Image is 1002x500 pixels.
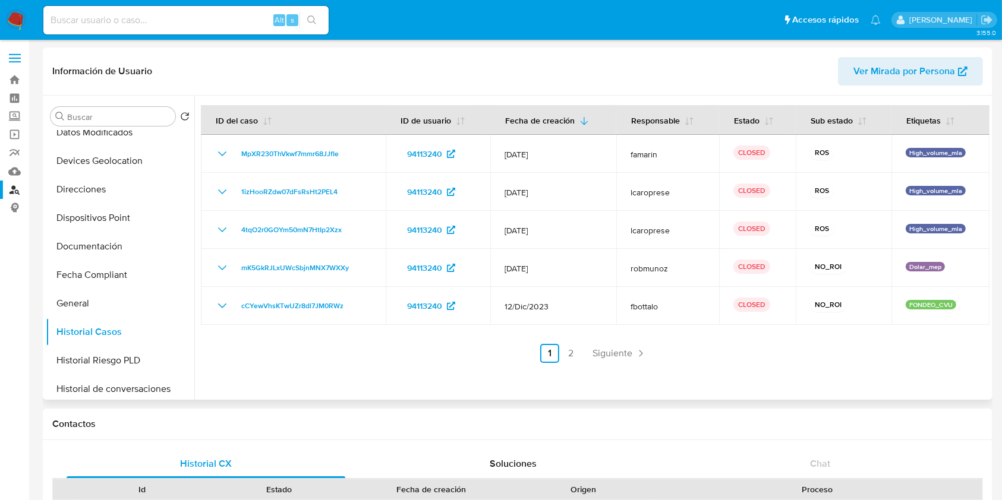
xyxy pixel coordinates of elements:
[291,14,294,26] span: s
[46,375,194,403] button: Historial de conversaciones
[46,204,194,232] button: Dispositivos Point
[46,175,194,204] button: Direcciones
[275,14,284,26] span: Alt
[46,232,194,261] button: Documentación
[219,483,340,495] div: Estado
[46,118,194,147] button: Datos Modificados
[52,418,983,430] h1: Contactos
[82,483,203,495] div: Id
[300,12,324,29] button: search-icon
[838,57,983,86] button: Ver Mirada por Persona
[46,147,194,175] button: Devices Geolocation
[490,457,537,470] span: Soluciones
[660,483,974,495] div: Proceso
[792,14,859,26] span: Accesos rápidos
[46,261,194,289] button: Fecha Compliant
[46,318,194,346] button: Historial Casos
[46,289,194,318] button: General
[180,457,232,470] span: Historial CX
[909,14,976,26] p: eliana.eguerrero@mercadolibre.com
[853,57,955,86] span: Ver Mirada por Persona
[67,112,171,122] input: Buscar
[356,483,506,495] div: Fecha de creación
[180,112,190,125] button: Volver al orden por defecto
[981,14,993,26] a: Salir
[52,65,152,77] h1: Información de Usuario
[43,12,329,28] input: Buscar usuario o caso...
[46,346,194,375] button: Historial Riesgo PLD
[523,483,644,495] div: Origen
[55,112,65,121] button: Buscar
[810,457,830,470] span: Chat
[871,15,881,25] a: Notificaciones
